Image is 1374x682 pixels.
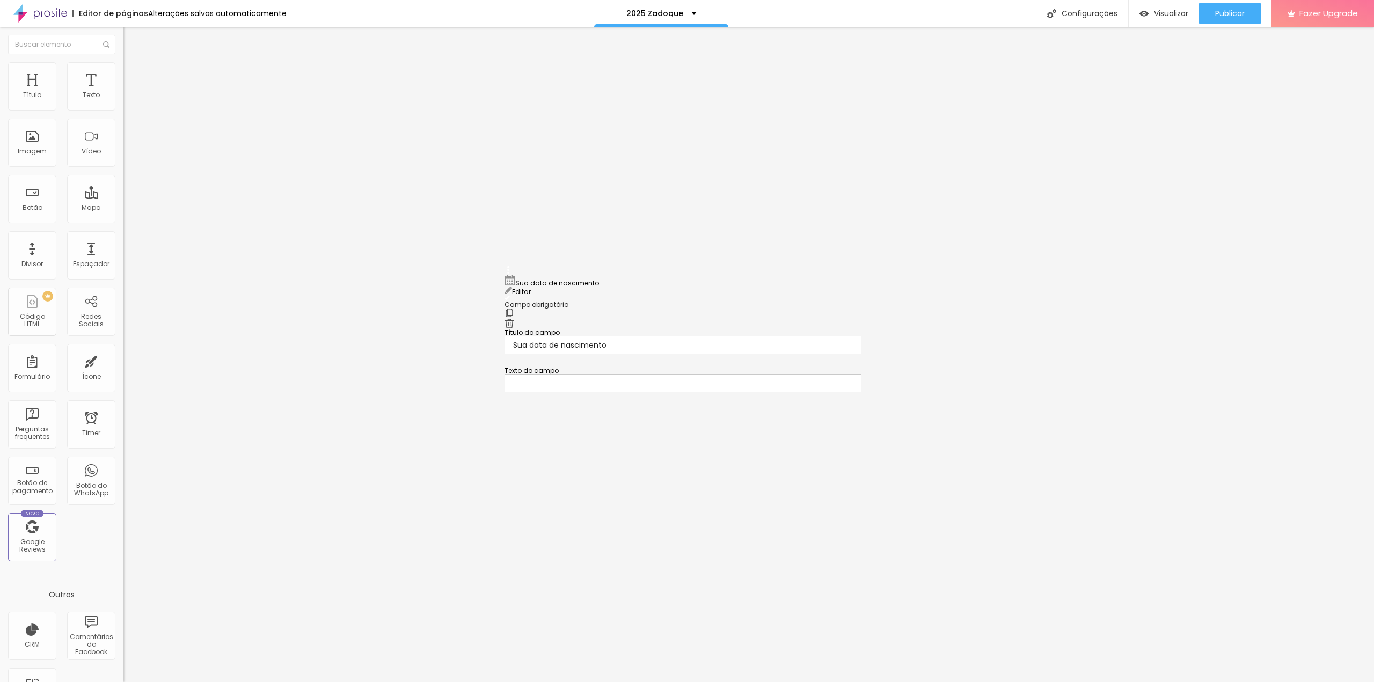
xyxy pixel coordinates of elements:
div: Formulário [14,373,50,380]
div: Texto [83,91,100,99]
div: Redes Sociais [70,313,112,328]
div: Vídeo [82,148,101,155]
div: Google Reviews [11,538,53,554]
img: Icone [103,41,109,48]
img: Icone [1047,9,1056,18]
span: Visualizar [1154,9,1188,18]
button: Publicar [1199,3,1261,24]
div: Botão [23,204,42,211]
div: Título [23,91,41,99]
div: Imagem [18,148,47,155]
div: Timer [82,429,100,437]
div: Botão do WhatsApp [70,482,112,497]
input: Buscar elemento [8,35,115,54]
div: Novo [21,510,44,517]
div: Espaçador [73,260,109,268]
button: Visualizar [1129,3,1199,24]
img: view-1.svg [1139,9,1149,18]
span: Fazer Upgrade [1299,9,1358,18]
div: Mapa [82,204,101,211]
div: Comentários do Facebook [70,633,112,656]
div: Ícone [82,373,101,380]
div: Botão de pagamento [11,479,53,495]
span: Publicar [1215,9,1245,18]
div: Editor de páginas [72,10,148,17]
p: 2025 Zadoque [626,10,683,17]
div: Divisor [21,260,43,268]
div: Código HTML [11,313,53,328]
div: CRM [25,641,40,648]
div: Alterações salvas automaticamente [148,10,287,17]
div: Perguntas frequentes [11,426,53,441]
